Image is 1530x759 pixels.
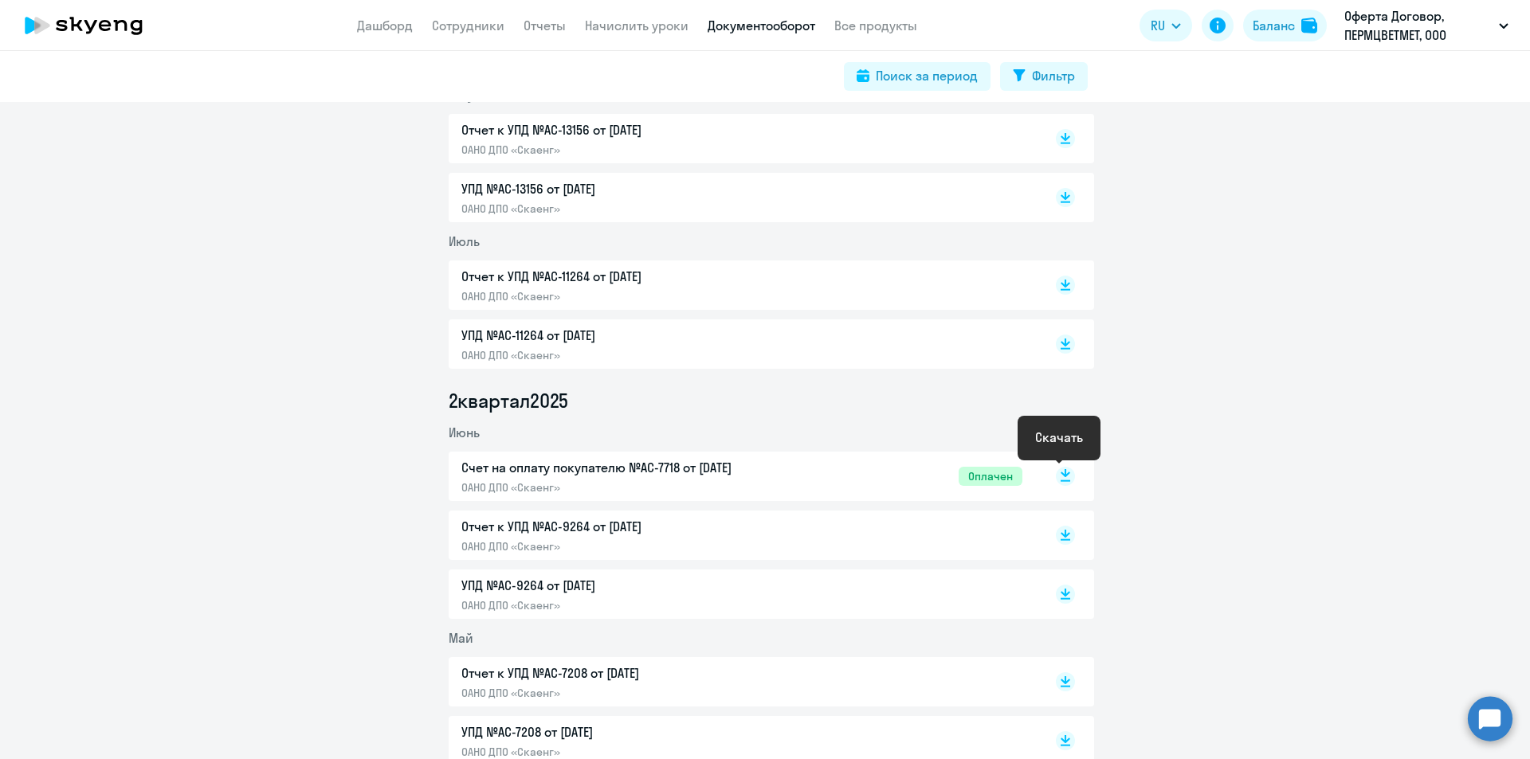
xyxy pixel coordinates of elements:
p: ОАНО ДПО «Скаенг» [461,480,796,495]
p: ОАНО ДПО «Скаенг» [461,686,796,700]
a: Дашборд [357,18,413,33]
button: Поиск за период [844,62,991,91]
p: ОАНО ДПО «Скаенг» [461,143,796,157]
a: Сотрудники [432,18,504,33]
button: RU [1140,10,1192,41]
a: УПД №AC-11264 от [DATE]ОАНО ДПО «Скаенг» [461,326,1022,362]
p: УПД №AC-13156 от [DATE] [461,179,796,198]
span: Июль [449,233,480,249]
div: Баланс [1253,16,1295,35]
li: 2 квартал 2025 [449,388,1094,413]
p: ОАНО ДПО «Скаенг» [461,201,796,216]
a: УПД №AC-13156 от [DATE]ОАНО ДПО «Скаенг» [461,179,1022,216]
p: Отчет к УПД №AC-7208 от [DATE] [461,663,796,683]
p: ОАНО ДПО «Скаенг» [461,289,796,303]
img: balance [1301,18,1317,33]
button: Фильтр [1000,62,1088,91]
p: ОАНО ДПО «Скаенг» [461,539,796,554]
p: Отчет к УПД №AC-9264 от [DATE] [461,517,796,536]
span: Июнь [449,424,480,440]
span: Май [449,630,473,646]
a: Начислить уроки [585,18,688,33]
a: Отчет к УПД №AC-11264 от [DATE]ОАНО ДПО «Скаенг» [461,267,1022,303]
p: УПД №AC-9264 от [DATE] [461,576,796,595]
div: Фильтр [1032,66,1075,85]
a: УПД №AC-9264 от [DATE]ОАНО ДПО «Скаенг» [461,576,1022,612]
a: Счет на оплату покупателю №AC-7718 от [DATE]ОАНО ДПО «Скаенг»Оплачен [461,458,1022,495]
p: Оферта Договор, ПЕРМЦВЕТМЕТ, ООО [1344,6,1493,45]
button: Балансbalance [1243,10,1327,41]
p: ОАНО ДПО «Скаенг» [461,598,796,612]
p: Отчет к УПД №AC-11264 от [DATE] [461,267,796,286]
span: Оплачен [959,467,1022,486]
p: Счет на оплату покупателю №AC-7718 от [DATE] [461,458,796,477]
span: RU [1151,16,1165,35]
a: УПД №AC-7208 от [DATE]ОАНО ДПО «Скаенг» [461,722,1022,759]
a: Отчет к УПД №AC-9264 от [DATE]ОАНО ДПО «Скаенг» [461,517,1022,554]
div: Скачать [1035,428,1083,447]
button: Оферта Договор, ПЕРМЦВЕТМЕТ, ООО [1336,6,1516,45]
p: ОАНО ДПО «Скаенг» [461,348,796,362]
p: ОАНО ДПО «Скаенг» [461,745,796,759]
div: Поиск за период [876,66,978,85]
p: Отчет к УПД №AC-13156 от [DATE] [461,120,796,139]
p: УПД №AC-11264 от [DATE] [461,326,796,345]
a: Все продукты [834,18,917,33]
p: УПД №AC-7208 от [DATE] [461,722,796,741]
a: Отчет к УПД №AC-13156 от [DATE]ОАНО ДПО «Скаенг» [461,120,1022,157]
a: Отчет к УПД №AC-7208 от [DATE]ОАНО ДПО «Скаенг» [461,663,1022,700]
a: Документооборот [708,18,815,33]
a: Отчеты [524,18,566,33]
